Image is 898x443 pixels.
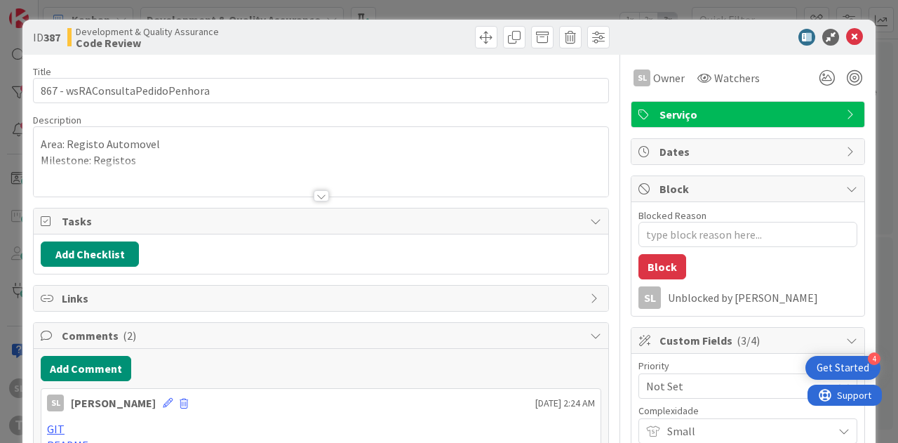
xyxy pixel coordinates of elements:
div: Open Get Started checklist, remaining modules: 4 [805,356,880,380]
a: GIT [47,422,65,436]
span: [DATE] 2:24 AM [535,396,595,411]
span: Not Set [646,376,826,396]
span: Serviço [659,106,839,123]
span: Block [659,180,839,197]
span: Support [29,2,64,19]
span: Custom Fields [659,332,839,349]
button: Add Comment [41,356,131,381]
p: Area: Registo Automovel [41,136,601,152]
span: Links [62,290,583,307]
div: Complexidade [638,406,857,416]
span: Watchers [714,70,760,86]
div: 4 [868,352,880,365]
input: type card name here... [33,78,609,103]
span: Tasks [62,213,583,230]
span: Owner [653,70,685,86]
span: Development & Quality Assurance [76,26,219,37]
div: SL [47,395,64,411]
span: Dates [659,143,839,160]
span: Comments [62,327,583,344]
p: Milestone: Registos [41,152,601,168]
div: SL [634,70,650,86]
label: Blocked Reason [638,209,706,222]
div: [PERSON_NAME] [71,395,156,411]
button: Block [638,254,686,279]
span: Small [667,421,826,441]
button: Add Checklist [41,242,139,267]
b: 387 [43,30,60,44]
label: Title [33,65,51,78]
div: SL [638,286,661,309]
div: Get Started [817,361,869,375]
div: Unblocked by [PERSON_NAME] [668,291,857,304]
span: Description [33,114,81,126]
span: ( 3/4 ) [737,333,760,348]
span: ID [33,29,60,46]
b: Code Review [76,37,219,48]
div: Priority [638,361,857,371]
span: ( 2 ) [123,329,136,343]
